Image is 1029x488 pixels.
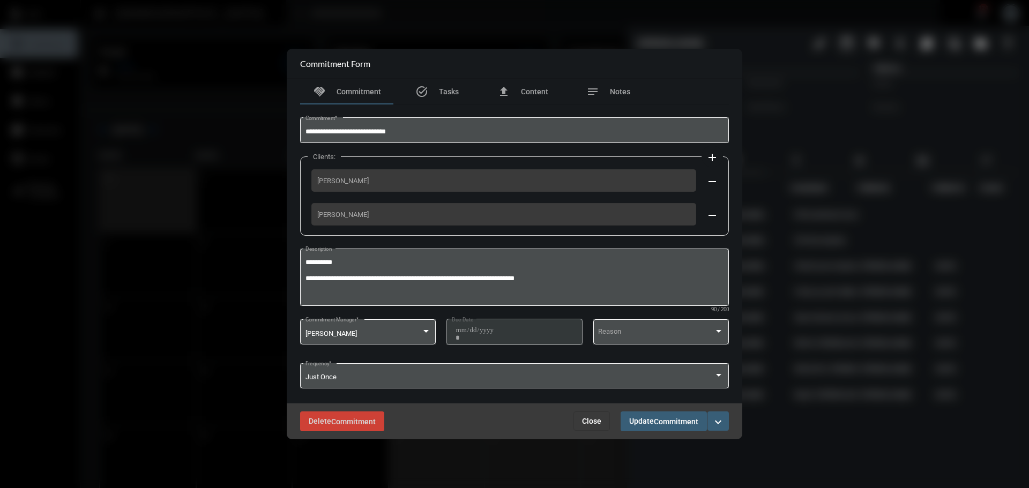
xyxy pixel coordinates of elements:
[308,153,341,161] label: Clients:
[706,151,719,164] mat-icon: add
[415,85,428,98] mat-icon: task_alt
[317,177,690,185] span: [PERSON_NAME]
[654,417,698,426] span: Commitment
[712,416,725,429] mat-icon: expand_more
[706,175,719,188] mat-icon: remove
[573,411,610,431] button: Close
[300,58,370,69] h2: Commitment Form
[337,87,381,96] span: Commitment
[300,411,384,431] button: DeleteCommitment
[629,417,698,425] span: Update
[706,209,719,222] mat-icon: remove
[582,417,601,425] span: Close
[610,87,630,96] span: Notes
[497,85,510,98] mat-icon: file_upload
[439,87,459,96] span: Tasks
[305,373,337,381] span: Just Once
[313,85,326,98] mat-icon: handshake
[711,307,729,313] mat-hint: 90 / 200
[621,411,707,431] button: UpdateCommitment
[521,87,548,96] span: Content
[305,329,357,337] span: [PERSON_NAME]
[331,417,376,426] span: Commitment
[586,85,599,98] mat-icon: notes
[309,417,376,425] span: Delete
[317,211,690,219] span: [PERSON_NAME]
